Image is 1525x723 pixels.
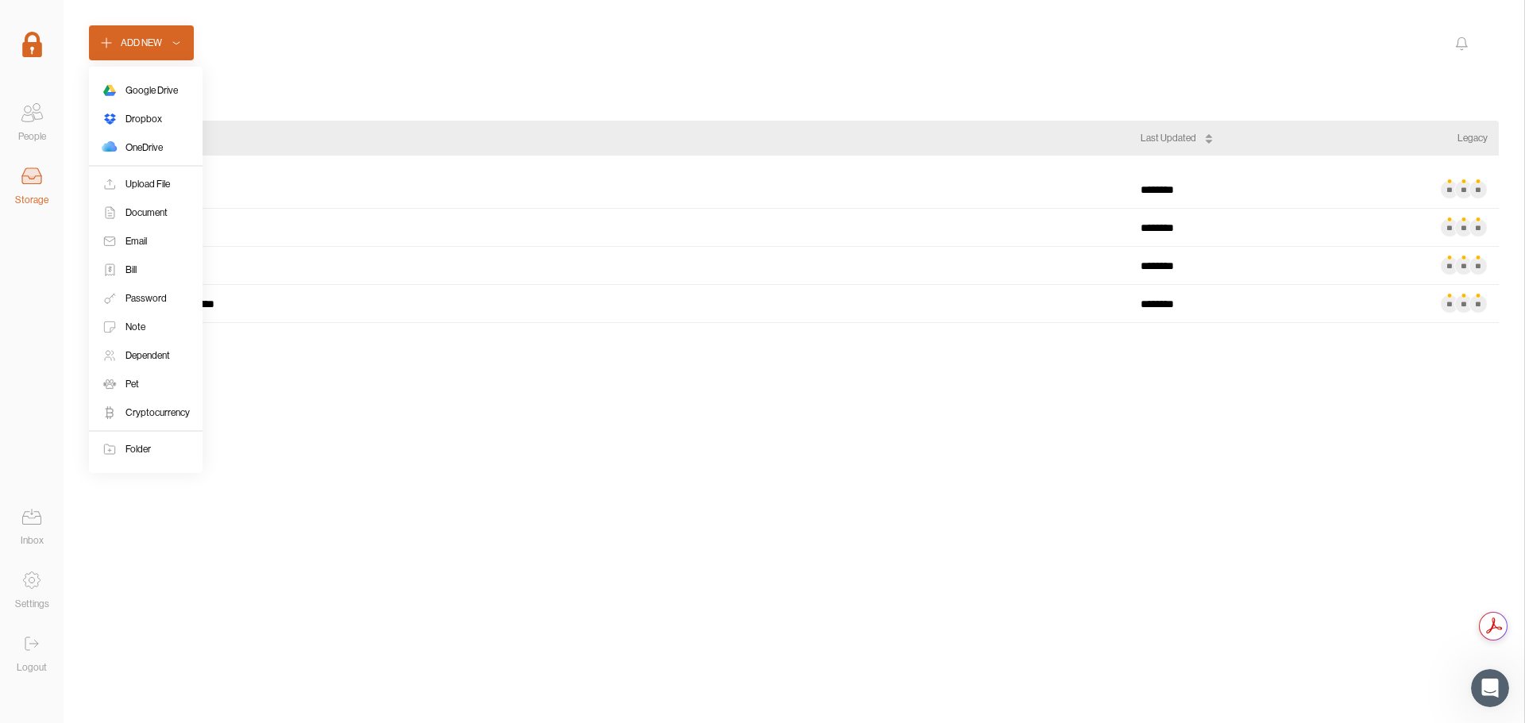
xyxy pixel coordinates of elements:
div: Google Drive [125,83,178,98]
div: Dropbox [125,111,162,127]
div: Add New [121,35,162,51]
div: Settings [15,596,49,612]
div: Note [125,319,145,335]
div: Password [125,290,167,306]
div: Cryptocurrency [125,405,190,421]
div: OneDrive [125,140,163,156]
button: Add New [89,25,194,60]
div: Email [125,233,147,249]
div: Document [125,205,168,221]
div: Dependent [125,348,170,363]
div: Bill [125,262,137,278]
div: Upload File [125,176,170,192]
div: Storage [15,192,48,208]
iframe: Intercom live chat [1471,669,1509,707]
div: People [18,129,46,144]
div: Inbox [21,533,44,548]
div: Logout [17,660,47,675]
div: Legacy [1457,130,1488,146]
div: Last Updated [1141,130,1196,146]
div: Pet [125,376,139,392]
div: Folder Not Found [89,156,1499,698]
div: Folder [125,441,151,457]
